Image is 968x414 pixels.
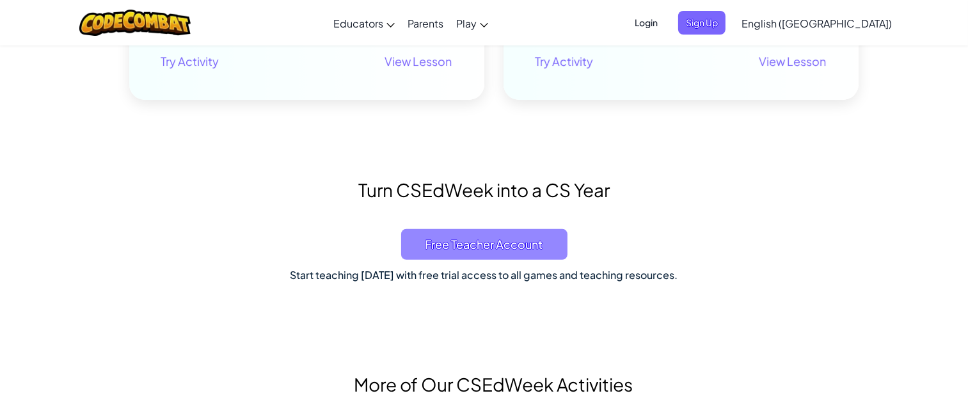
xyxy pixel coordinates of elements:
span: English ([GEOGRAPHIC_DATA]) [742,17,892,30]
button: View Lesson [759,48,827,74]
button: Login [627,11,665,35]
span: Educators [333,17,383,30]
h2: Turn CSEdWeek into a CS Year [120,177,849,203]
a: Try Activity [161,52,219,70]
h2: More of Our CSEdWeek Activities [129,371,859,398]
span: Start teaching [DATE] with free trial access to all games and teaching resources. [290,268,678,282]
button: View Lesson [385,48,452,74]
button: Try Activity [161,48,219,74]
button: Try Activity [536,48,594,74]
a: Try Activity [536,52,594,70]
a: Parents [401,6,450,40]
a: English ([GEOGRAPHIC_DATA]) [735,6,898,40]
img: CodeCombat logo [79,10,191,36]
button: Sign Up [678,11,726,35]
span: Play [456,17,477,30]
a: View Lesson [759,52,827,70]
a: Educators [327,6,401,40]
a: View Lesson [385,52,452,70]
a: Play [450,6,495,40]
button: Free Teacher Account [401,229,567,260]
